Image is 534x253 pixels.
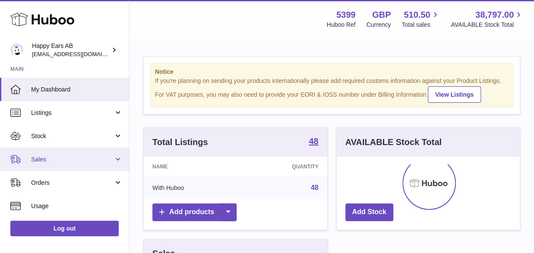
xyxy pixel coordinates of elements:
[309,137,318,147] a: 48
[31,202,123,210] span: Usage
[311,184,319,191] a: 48
[152,136,208,148] h3: Total Listings
[31,179,114,187] span: Orders
[367,21,391,29] div: Currency
[32,51,127,57] span: [EMAIL_ADDRESS][DOMAIN_NAME]
[451,9,524,29] a: 38,797.00 AVAILABLE Stock Total
[240,157,327,177] th: Quantity
[475,9,514,21] span: 38,797.00
[327,21,356,29] div: Huboo Ref
[401,9,440,29] a: 510.50 Total sales
[372,9,391,21] strong: GBP
[144,177,240,199] td: With Huboo
[31,85,123,94] span: My Dashboard
[155,77,509,103] div: If you're planning on sending your products internationally please add required customs informati...
[31,109,114,117] span: Listings
[345,203,393,221] a: Add Stock
[144,157,240,177] th: Name
[10,221,119,236] a: Log out
[345,136,442,148] h3: AVAILABLE Stock Total
[428,86,481,103] a: View Listings
[451,21,524,29] span: AVAILABLE Stock Total
[309,137,318,145] strong: 48
[401,21,440,29] span: Total sales
[10,44,23,57] img: 3pl@happyearsearplugs.com
[404,9,430,21] span: 510.50
[155,68,509,76] strong: Notice
[336,9,356,21] strong: 5399
[31,155,114,164] span: Sales
[31,132,114,140] span: Stock
[152,203,237,221] a: Add products
[32,42,110,58] div: Happy Ears AB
